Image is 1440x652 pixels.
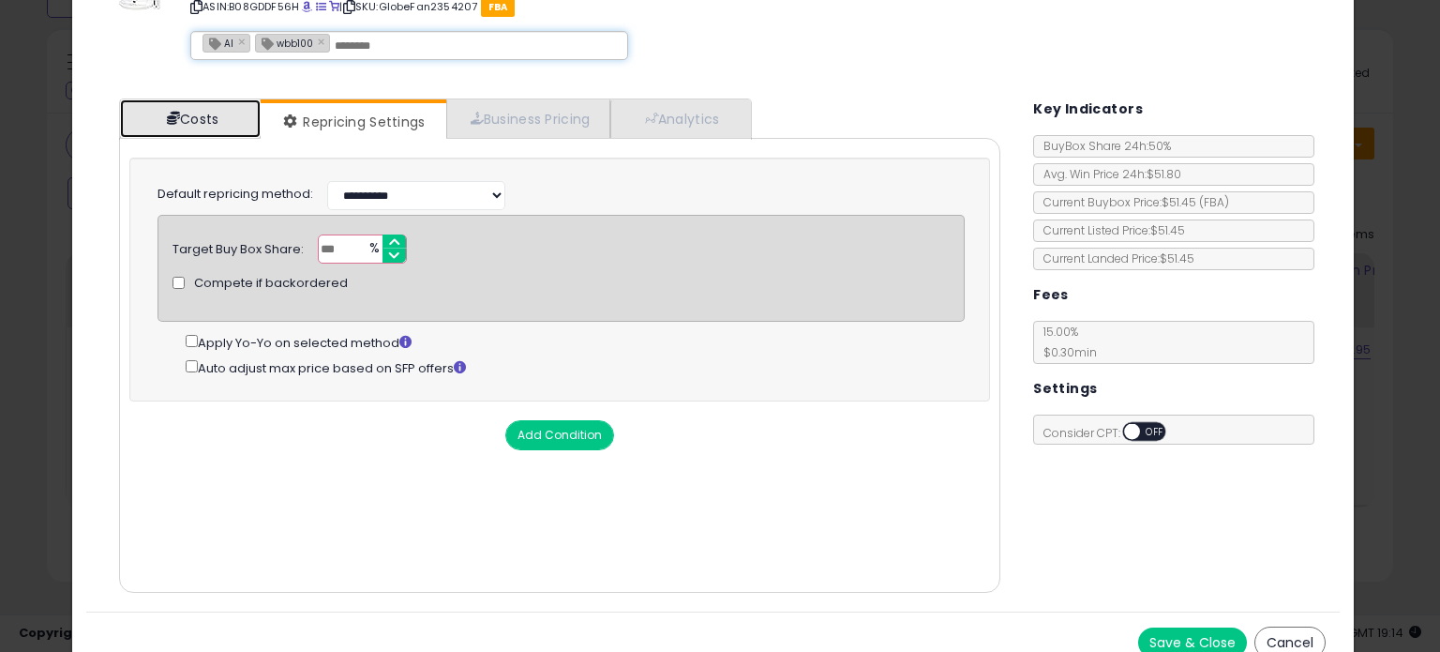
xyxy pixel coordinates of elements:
a: × [318,33,329,50]
span: wbb100 [256,35,313,51]
a: Analytics [610,99,749,138]
span: Current Landed Price: $51.45 [1034,250,1194,266]
span: Compete if backordered [194,275,348,293]
label: Default repricing method: [157,186,313,204]
span: 15.00 % [1034,324,1097,360]
span: Avg. Win Price 24h: $51.80 [1034,166,1181,182]
span: $0.30 min [1034,344,1097,360]
span: $51.45 [1162,194,1229,210]
a: Business Pricing [446,99,610,138]
span: ( FBA ) [1199,194,1229,210]
span: Current Buybox Price: [1034,194,1229,210]
span: Current Listed Price: $51.45 [1034,222,1185,238]
span: BuyBox Share 24h: 50% [1034,138,1171,154]
span: OFF [1140,424,1170,440]
a: × [238,33,249,50]
div: Apply Yo-Yo on selected method [186,331,965,353]
h5: Key Indicators [1033,98,1143,121]
span: % [358,235,388,264]
a: Costs [120,99,261,138]
span: AI [203,35,233,51]
h5: Fees [1033,283,1069,307]
span: Consider CPT: [1034,425,1191,441]
a: Repricing Settings [261,103,444,141]
button: Add Condition [505,420,614,450]
div: Auto adjust max price based on SFP offers [186,356,965,378]
h5: Settings [1033,377,1097,401]
div: Target Buy Box Share: [172,235,304,259]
